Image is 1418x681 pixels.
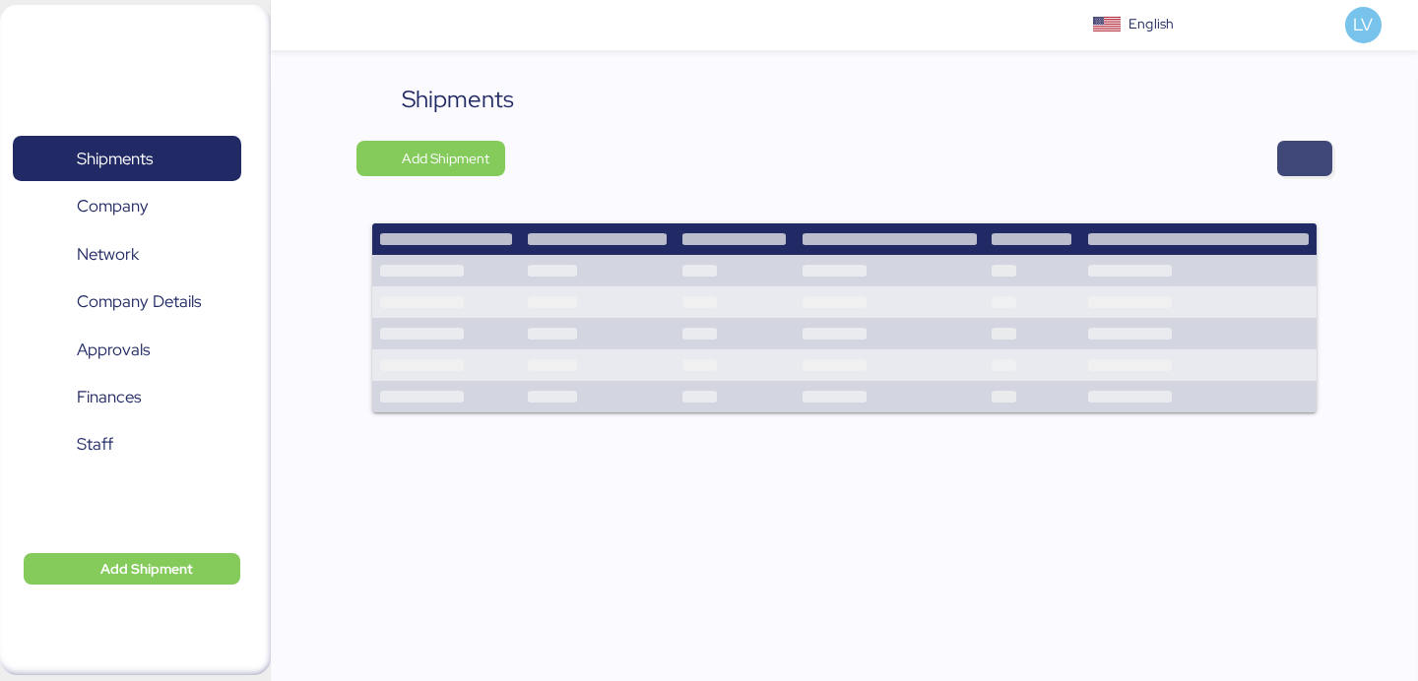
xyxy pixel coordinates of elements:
span: Add Shipment [402,147,489,170]
span: Approvals [77,336,150,364]
span: Network [77,240,139,269]
a: Approvals [13,327,241,372]
div: English [1128,14,1174,34]
a: Company Details [13,279,241,325]
span: Shipments [77,145,153,173]
div: Shipments [402,82,514,117]
span: Company Details [77,287,201,316]
span: Company [77,192,149,220]
span: Staff [77,430,113,459]
span: LV [1353,12,1373,37]
a: Finances [13,375,241,420]
span: Finances [77,383,141,411]
button: Add Shipment [24,553,240,585]
button: Add Shipment [356,141,505,176]
a: Company [13,184,241,229]
a: Staff [13,422,241,467]
span: Add Shipment [100,557,193,581]
a: Shipments [13,136,241,181]
button: Menu [283,9,316,42]
a: Network [13,231,241,277]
